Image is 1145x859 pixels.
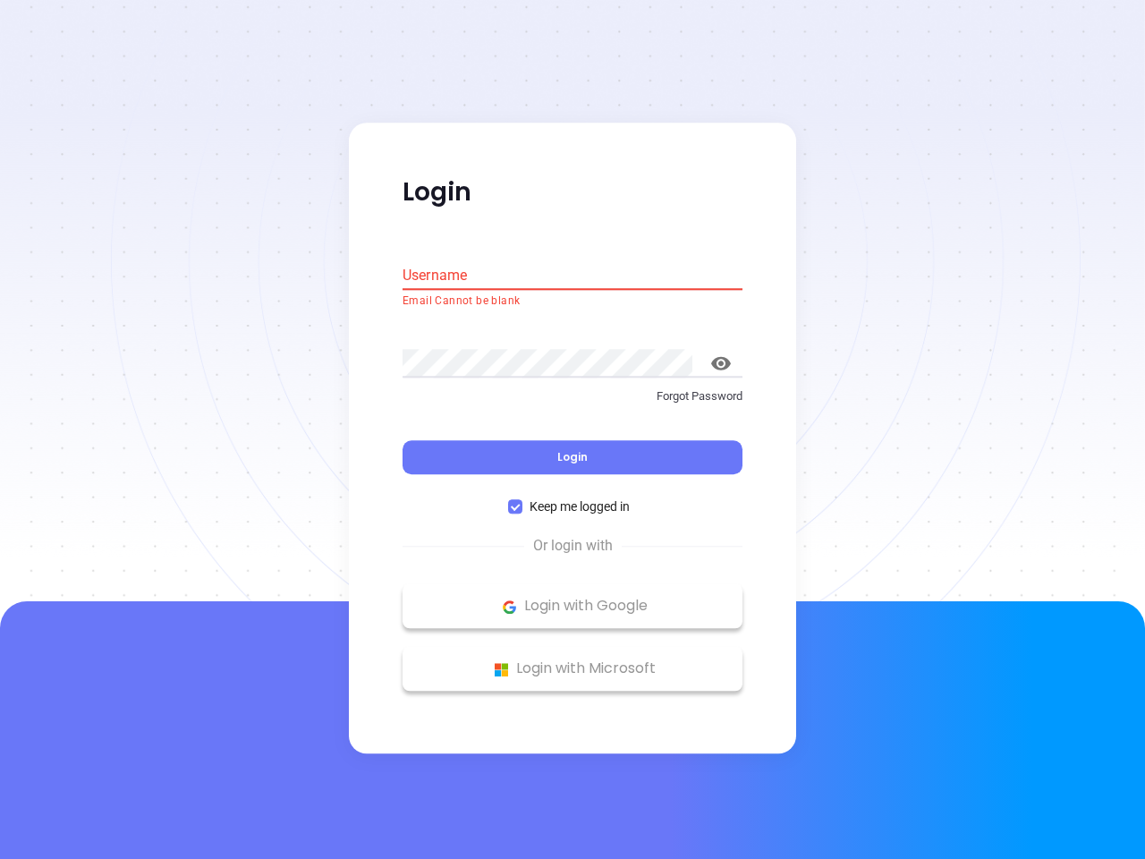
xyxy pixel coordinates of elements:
p: Forgot Password [403,387,742,405]
p: Login with Google [411,593,734,620]
a: Forgot Password [403,387,742,420]
button: Microsoft Logo Login with Microsoft [403,647,742,692]
img: Microsoft Logo [490,659,513,681]
img: Google Logo [498,596,521,618]
span: Keep me logged in [522,498,637,517]
button: toggle password visibility [700,342,742,385]
p: Login with Microsoft [411,656,734,683]
span: Or login with [524,536,622,557]
button: Login [403,441,742,475]
span: Login [557,450,588,465]
button: Google Logo Login with Google [403,584,742,629]
p: Email Cannot be blank [403,293,742,310]
p: Login [403,176,742,208]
